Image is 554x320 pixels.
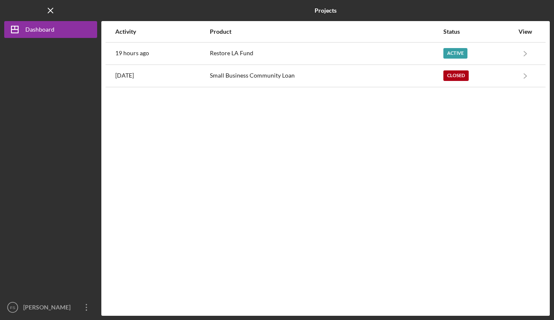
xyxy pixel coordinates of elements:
[21,299,76,318] div: [PERSON_NAME]
[443,48,467,59] div: Active
[115,50,149,56] time: 2025-10-13 19:15
[4,21,97,38] button: Dashboard
[210,43,443,64] div: Restore LA Fund
[515,28,536,35] div: View
[210,28,443,35] div: Product
[4,299,97,316] button: FS[PERSON_NAME]
[115,72,134,79] time: 2025-07-01 14:56
[25,21,54,40] div: Dashboard
[443,28,514,35] div: Status
[10,305,15,310] text: FS
[210,65,443,86] div: Small Business Community Loan
[315,7,337,14] b: Projects
[115,28,209,35] div: Activity
[443,70,469,81] div: Closed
